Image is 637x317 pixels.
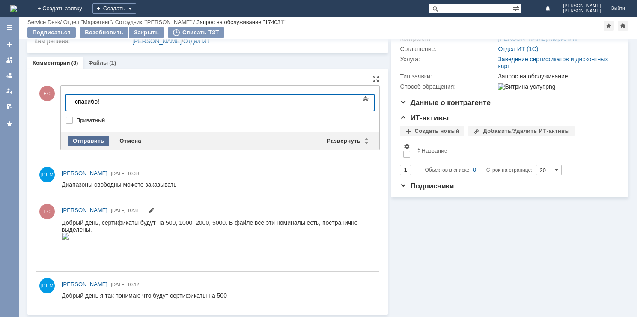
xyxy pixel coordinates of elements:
a: Перейти на домашнюю страницу [10,5,17,12]
div: На всю страницу [372,75,379,82]
div: Соглашение: [400,45,496,52]
img: Витрина услуг.png [498,83,555,90]
div: Сделать домашней страницей [618,21,628,31]
span: 10:38 [128,171,140,176]
a: Сотрудник "[PERSON_NAME]" [115,19,193,25]
div: Запрос на обслуживание [498,73,616,80]
span: [PERSON_NAME] [563,9,601,14]
a: Создать заявку [3,38,16,51]
a: Комментарии [33,60,70,66]
span: [DATE] [111,282,126,287]
i: Строк на странице: [425,165,532,175]
div: Создать [92,3,136,14]
span: [DATE] [111,208,126,213]
span: Подписчики [400,182,454,190]
span: Данные о контрагенте [400,99,491,107]
a: [PERSON_NAME] [132,38,182,45]
span: 10:12 [128,282,140,287]
span: [PERSON_NAME] [62,207,107,213]
a: Service Desk [27,19,60,25]
a: [PERSON_NAME] [62,280,107,289]
a: [PERSON_NAME] [62,169,107,178]
div: / [63,19,115,25]
span: Настройки [403,143,410,150]
div: / [27,19,63,25]
span: ИТ-активы [400,114,449,122]
span: Расширенный поиск [513,4,521,12]
a: Файлы [88,60,108,66]
a: Мои согласования [3,99,16,113]
th: Название [414,140,613,161]
div: (3) [71,60,78,66]
div: спасибо! [3,3,125,10]
span: Объектов в списке: [425,167,470,173]
span: 10:31 [128,208,140,213]
div: / [132,38,376,45]
label: Приватный [76,117,372,124]
span: [PERSON_NAME] [62,281,107,287]
div: Название [421,147,447,154]
div: Добавить в избранное [604,21,614,31]
a: Отдел "Маркетинг" [63,19,112,25]
span: Редактировать [148,208,155,215]
a: [PERSON_NAME] [62,206,107,215]
a: Отдел ИТ [183,38,210,45]
div: Способ обращения: [400,83,496,90]
div: Услуга: [400,56,496,63]
a: Заявки в моей ответственности [3,69,16,82]
span: [PERSON_NAME] [563,3,601,9]
span: ЕС [39,86,55,101]
a: Мои заявки [3,84,16,98]
img: logo [10,5,17,12]
span: [PERSON_NAME] [62,170,107,176]
a: Заявки на командах [3,53,16,67]
div: Тип заявки: [400,73,496,80]
a: Отдел ИТ (1С) [498,45,538,52]
div: / [115,19,196,25]
div: 0 [473,165,476,175]
span: [DATE] [111,171,126,176]
div: Кем решена: [34,38,131,45]
div: Запрос на обслуживание "174031" [196,19,286,25]
span: Показать панель инструментов [360,93,371,104]
a: Заведение сертификатов и дисконтных карт [498,56,608,69]
div: (1) [109,60,116,66]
